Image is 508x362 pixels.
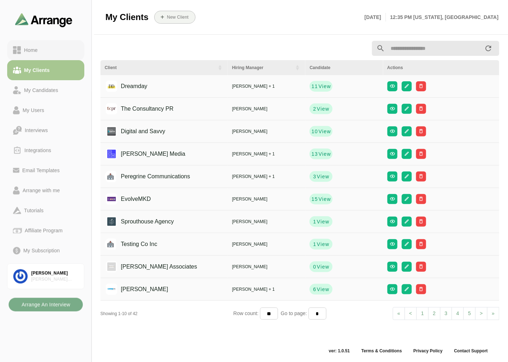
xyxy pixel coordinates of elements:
[448,348,494,354] a: Contact Support
[313,263,316,270] strong: 0
[106,81,117,92] img: dreamdayla_logo.jpg
[105,238,116,250] img: placeholder logo
[22,146,54,155] div: Integrations
[464,307,476,320] a: 5
[19,166,62,175] div: Email Templates
[310,261,333,272] button: 0View
[232,218,301,225] div: [PERSON_NAME]
[232,196,301,202] div: [PERSON_NAME]
[7,100,84,120] a: My Users
[166,15,188,20] b: New Client
[232,106,301,112] div: [PERSON_NAME]
[21,46,41,54] div: Home
[492,310,495,316] span: »
[316,105,329,112] span: View
[310,194,333,204] button: 15View
[106,193,117,205] img: evolvemkd-logo.jpg
[475,307,488,320] a: Next
[110,215,174,228] div: Sprouthouse Agency
[7,201,84,221] a: Tutorials
[440,307,452,320] a: 3
[318,150,331,158] span: View
[7,60,84,80] a: My Clients
[9,298,83,312] button: Arrange An Interview
[7,40,84,60] a: Home
[364,13,386,21] p: [DATE]
[106,261,117,272] img: BSA-Logo.jpg
[313,173,316,180] strong: 3
[22,126,51,135] div: Interviews
[487,307,499,320] a: Next
[232,128,301,135] div: [PERSON_NAME]
[234,310,260,316] span: Row count:
[232,286,301,293] div: [PERSON_NAME] + 1
[408,348,448,354] a: Privacy Policy
[310,284,333,295] button: 6View
[7,221,84,241] a: Affiliate Program
[318,196,331,203] span: View
[7,264,84,289] a: [PERSON_NAME][PERSON_NAME] Associates
[110,125,165,138] div: Digital and Savvy
[310,216,333,227] button: 1View
[105,12,149,23] span: My Clients
[323,348,356,354] span: ver: 1.0.51
[106,148,117,160] img: hannah_cranston_media_logo.jpg
[316,173,329,180] span: View
[316,241,329,248] span: View
[452,307,464,320] a: 4
[106,126,117,137] img: 1631367050045.jpg
[22,226,65,235] div: Affiliate Program
[232,83,301,90] div: [PERSON_NAME] + 1
[110,237,157,251] div: Testing Co Inc
[154,11,196,24] button: New Client
[311,150,318,158] strong: 13
[387,64,495,71] div: Actions
[356,348,408,354] a: Terms & Conditions
[310,171,333,182] button: 3View
[232,173,301,180] div: [PERSON_NAME] + 1
[110,283,168,296] div: [PERSON_NAME]
[110,102,174,116] div: The Consultancy PR
[110,170,190,183] div: Peregrine Communications
[31,276,78,283] div: [PERSON_NAME] Associates
[318,83,331,90] span: View
[7,160,84,180] a: Email Templates
[310,149,333,159] button: 13View
[7,80,84,100] a: My Candidates
[7,180,84,201] a: Arrange with me
[7,140,84,160] a: Integrations
[20,106,47,115] div: My Users
[110,147,185,161] div: [PERSON_NAME] Media
[110,192,151,206] div: EvolveMKD
[313,241,316,248] strong: 1
[21,206,46,215] div: Tutorials
[313,105,316,112] strong: 2
[21,298,70,312] b: Arrange An Interview
[310,126,333,137] button: 10View
[232,151,301,157] div: [PERSON_NAME] + 1
[310,239,333,250] button: 1View
[21,86,61,95] div: My Candidates
[110,260,197,274] div: [PERSON_NAME] Associates
[20,186,63,195] div: Arrange with me
[15,13,72,27] img: arrangeai-name-small-logo.4d2b8aee.svg
[31,270,78,276] div: [PERSON_NAME]
[311,196,318,203] strong: 15
[428,307,441,320] a: 2
[311,83,318,90] strong: 11
[232,264,301,270] div: [PERSON_NAME]
[106,216,117,227] img: sprouthouseagency_logo.jpg
[313,218,316,225] strong: 1
[232,241,301,247] div: [PERSON_NAME]
[316,263,329,270] span: View
[386,13,499,21] p: 12:35 PM [US_STATE], [GEOGRAPHIC_DATA]
[310,81,333,92] button: 11View
[110,79,147,93] div: Dreamday
[316,218,329,225] span: View
[278,310,309,316] span: Go to page:
[20,246,63,255] div: My Subscription
[105,171,116,182] img: placeholder logo
[316,286,329,293] span: View
[311,128,318,135] strong: 10
[484,44,493,53] i: appended action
